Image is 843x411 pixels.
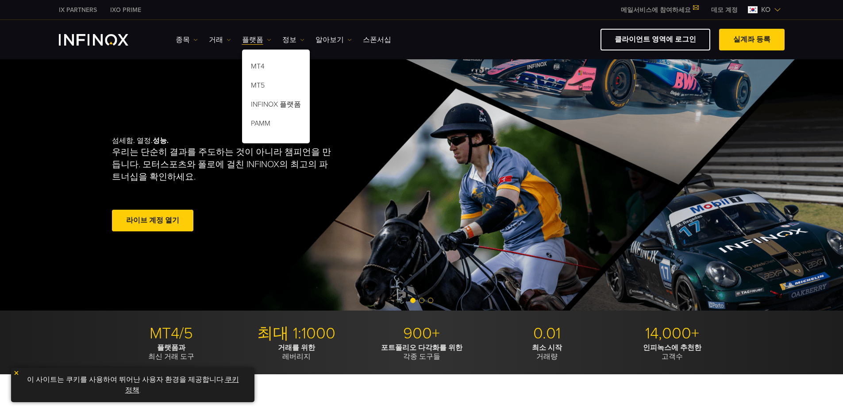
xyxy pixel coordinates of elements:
a: 실계좌 등록 [719,29,785,50]
a: 스폰서십 [363,35,391,45]
p: 고객수 [613,343,731,361]
a: 라이브 계정 열기 [112,210,193,231]
a: 정보 [282,35,304,45]
a: 클라이언트 영역에 로그인 [600,29,710,50]
a: INFINOX [52,5,104,15]
strong: 거래를 위한 [278,343,315,352]
p: 우리는 단순히 결과를 주도하는 것이 아니라 챔피언을 만듭니다. 모터스포츠와 폴로에 걸친 INFINOX의 최고의 파트너십을 확인하세요. [112,146,335,183]
p: 이 사이트는 쿠키를 사용하여 뛰어난 사용자 환경을 제공합니다. . [15,372,250,398]
p: 최신 거래 도구 [112,343,231,361]
a: INFINOX [104,5,148,15]
p: 거래량 [488,343,606,361]
strong: 최소 시작 [532,343,562,352]
p: 0.01 [488,324,606,343]
p: 14,000+ [613,324,731,343]
a: 거래 [209,35,231,45]
a: 메일서비스에 참여하세요 [614,6,704,14]
img: yellow close icon [13,370,19,376]
p: MT4/5 [112,324,231,343]
a: 종목 [176,35,198,45]
a: PAMM [242,115,310,134]
div: 섬세함. 열정. [112,122,391,248]
a: INFINOX 플랫폼 [242,96,310,115]
strong: 성능. [153,136,169,145]
p: 900+ [362,324,481,343]
a: 플랫폼 [242,35,271,45]
p: 각종 도구들 [362,343,481,361]
a: 알아보기 [316,35,352,45]
span: ko [758,4,774,15]
strong: 인피녹스에 추천한 [643,343,701,352]
p: 최대 1:1000 [237,324,356,343]
a: INFINOX MENU [704,5,744,15]
a: INFINOX Logo [59,34,149,46]
span: Go to slide 2 [419,298,424,303]
p: 레버리지 [237,343,356,361]
span: Go to slide 3 [428,298,433,303]
a: MT5 [242,77,310,96]
a: MT4 [242,58,310,77]
strong: 포트폴리오 다각화를 위한 [381,343,462,352]
span: Go to slide 1 [410,298,416,303]
strong: 플랫폼과 [157,343,185,352]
